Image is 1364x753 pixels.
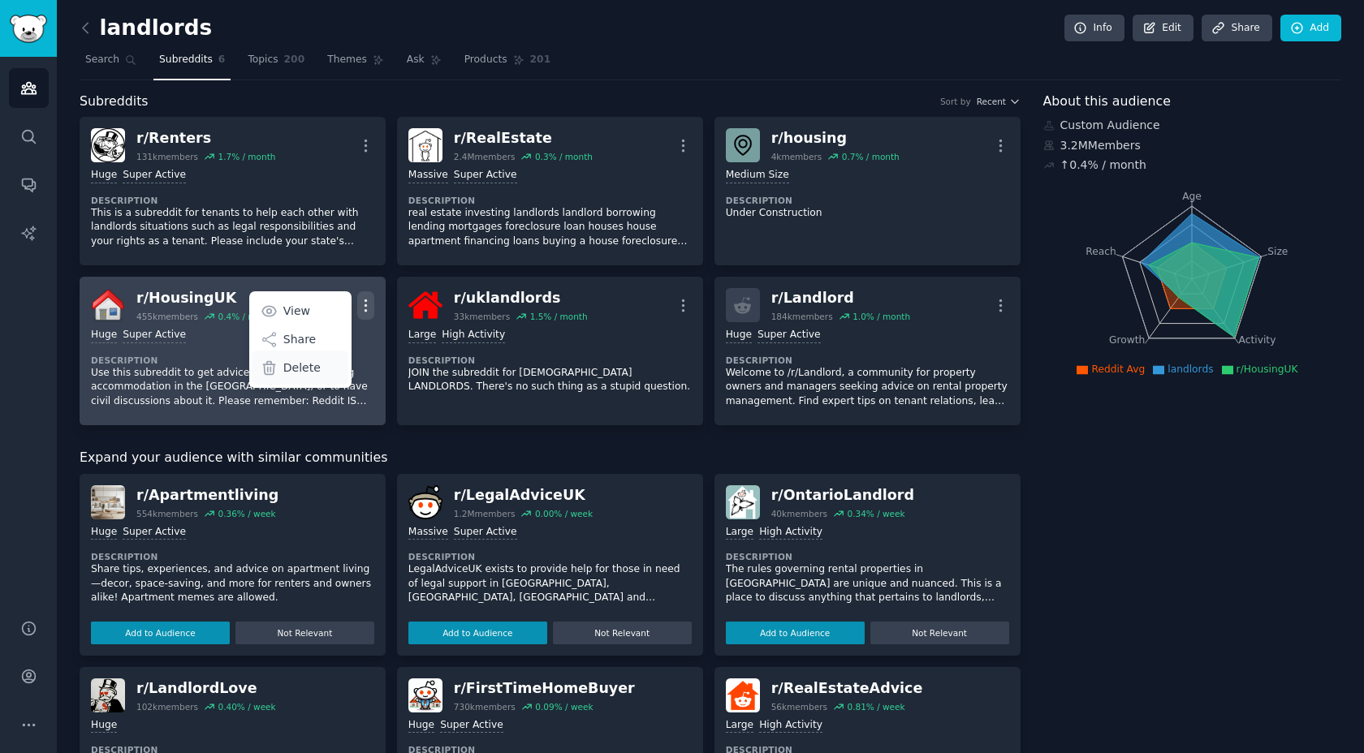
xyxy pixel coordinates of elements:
div: High Activity [442,328,505,343]
tspan: Growth [1109,334,1145,346]
div: Super Active [123,168,186,183]
p: This is a subreddit for tenants to help each other with landlords situations such as legal respon... [91,206,374,249]
div: 0.40 % / week [218,701,275,712]
a: Rentersr/Renters131kmembers1.7% / monthHugeSuper ActiveDescriptionThis is a subreddit for tenants... [80,117,386,265]
div: 0.81 % / week [847,701,904,712]
span: Expand your audience with similar communities [80,448,387,468]
div: 3.2M Members [1043,137,1342,154]
dt: Description [408,355,692,366]
a: Themes [322,47,390,80]
div: 40k members [771,508,827,519]
dt: Description [726,195,1009,206]
span: Ask [407,53,425,67]
div: Super Active [454,168,517,183]
dt: Description [91,195,374,206]
div: Massive [408,525,448,540]
div: 0.36 % / week [218,508,275,519]
img: HousingUK [91,288,125,322]
div: Huge [91,168,117,183]
div: Large [726,525,753,540]
div: r/ housing [771,128,900,148]
div: 0.34 % / week [847,508,904,519]
div: Sort by [940,96,971,107]
button: Recent [977,96,1021,107]
dt: Description [91,551,374,562]
div: Super Active [758,328,821,343]
div: r/ LandlordLove [136,678,276,699]
span: Themes [327,53,367,67]
div: 1.2M members [454,508,516,519]
div: 0.4 % / month [218,311,275,322]
a: Share [1202,15,1271,42]
div: 4k members [771,151,822,162]
div: ↑ 0.4 % / month [1060,157,1146,174]
p: Under Construction [726,206,1009,221]
img: uklandlords [408,288,442,322]
div: r/ RealEstate [454,128,593,148]
div: r/ RealEstateAdvice [771,678,923,699]
span: Recent [977,96,1006,107]
a: Subreddits6 [153,47,231,80]
p: Welcome to /r/Landlord, a community for property owners and managers seeking advice on rental pro... [726,366,1009,409]
button: Add to Audience [91,622,230,644]
div: r/ LegalAdviceUK [454,485,593,506]
span: Topics [248,53,278,67]
dt: Description [408,551,692,562]
a: Ask [401,47,447,80]
div: Huge [726,328,752,343]
tspan: Age [1182,191,1202,202]
a: View [252,294,348,328]
dt: Description [726,551,1009,562]
span: Reddit Avg [1091,364,1145,375]
p: View [283,303,310,320]
img: Renters [91,128,125,162]
div: r/ FirstTimeHomeBuyer [454,678,635,699]
p: real estate investing landlords landlord borrowing lending mortgages foreclosure loan houses hous... [408,206,692,249]
div: Super Active [454,525,517,540]
p: Use this subreddit to get advice on renting or buying accommodation in the [GEOGRAPHIC_DATA], or ... [91,366,374,409]
div: 102k members [136,701,198,712]
img: GummySearch logo [10,15,47,43]
a: Info [1064,15,1124,42]
a: uklandlordsr/uklandlords33kmembers1.5% / monthLargeHigh ActivityDescriptionJOIN the subreddit for... [397,277,703,425]
img: LegalAdviceUK [408,485,442,519]
button: Not Relevant [553,622,692,644]
div: 56k members [771,701,827,712]
div: Large [408,328,436,343]
div: 2.4M members [454,151,516,162]
a: Products201 [459,47,556,80]
dt: Description [91,355,374,366]
a: HousingUKr/HousingUK455kmembers0.4% / monthViewShareDeleteHugeSuper ActiveDescriptionUse this sub... [80,277,386,425]
div: Super Active [123,328,186,343]
div: r/ Landlord [771,288,910,308]
a: Edit [1133,15,1193,42]
p: Delete [283,359,321,376]
p: LegalAdviceUK exists to provide help for those in need of legal support in [GEOGRAPHIC_DATA], [GE... [408,562,692,605]
tspan: Reach [1086,245,1116,256]
div: Huge [91,718,117,734]
span: landlords [1168,364,1213,375]
div: Large [726,718,753,734]
div: 1.0 % / month [852,311,910,322]
p: Share [283,331,316,348]
span: r/HousingUK [1237,364,1298,375]
div: High Activity [759,525,822,540]
span: 201 [530,53,551,67]
p: Share tips, experiences, and advice on apartment living—decor, space-saving, and more for renters... [91,562,374,605]
div: 0.3 % / month [535,151,593,162]
a: Add [1280,15,1341,42]
span: Subreddits [80,92,149,112]
a: r/Landlord184kmembers1.0% / monthHugeSuper ActiveDescriptionWelcome to /r/Landlord, a community f... [714,277,1021,425]
span: Search [85,53,119,67]
div: Custom Audience [1043,117,1342,134]
p: JOIN the subreddit for [DEMOGRAPHIC_DATA] LANDLORDS. There's no such thing as a stupid question. [408,366,692,394]
div: 0.7 % / month [842,151,900,162]
img: OntarioLandlord [726,485,760,519]
span: Products [464,53,507,67]
div: 554k members [136,508,198,519]
div: Huge [408,718,434,734]
img: LandlordLove [91,678,125,712]
a: Topics200 [242,47,310,80]
span: 200 [284,53,305,67]
div: Huge [91,328,117,343]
